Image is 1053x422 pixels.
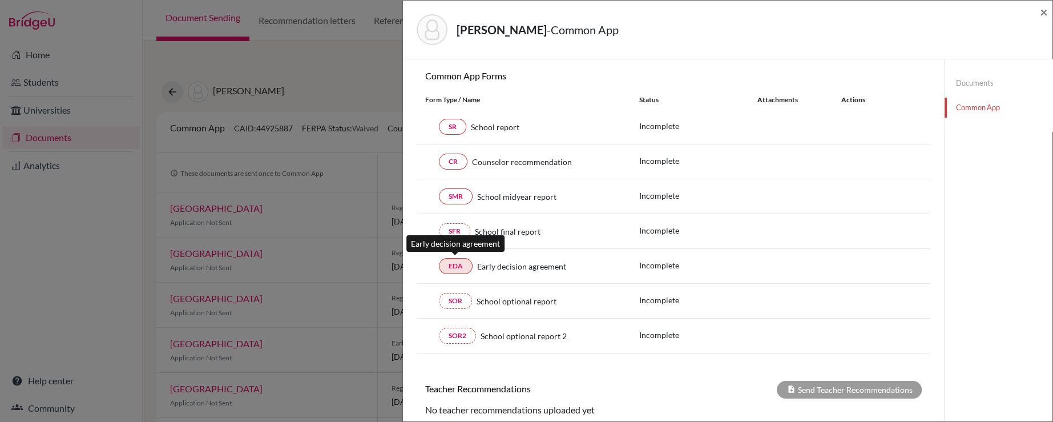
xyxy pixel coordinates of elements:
[757,95,828,105] div: Attachments
[406,235,505,252] div: Early decision agreement
[439,293,472,309] a: SOR
[475,226,540,238] span: School final report
[828,95,898,105] div: Actions
[477,260,566,272] span: Early decision agreement
[481,330,567,342] span: School optional report 2
[439,119,466,135] a: SR
[639,95,757,105] div: Status
[777,381,922,399] div: Send Teacher Recommendations
[945,98,1052,118] a: Common App
[639,259,757,271] p: Incomplete
[439,328,476,344] a: SOR2
[457,23,547,37] strong: [PERSON_NAME]
[639,190,757,202] p: Incomplete
[639,294,757,306] p: Incomplete
[439,258,473,274] a: EDA
[477,191,556,203] span: School midyear report
[639,224,757,236] p: Incomplete
[417,383,673,394] h6: Teacher Recommendations
[945,73,1052,93] a: Documents
[1040,3,1048,20] span: ×
[417,403,930,417] div: No teacher recommendations uploaded yet
[471,121,519,133] span: School report
[477,295,556,307] span: School optional report
[547,23,619,37] span: - Common App
[639,329,757,341] p: Incomplete
[639,155,757,167] p: Incomplete
[439,223,470,239] a: SFR
[417,70,673,81] h6: Common App Forms
[1040,5,1048,19] button: Close
[639,120,757,132] p: Incomplete
[439,188,473,204] a: SMR
[439,154,467,170] a: CR
[417,95,631,105] div: Form Type / Name
[472,156,572,168] span: Counselor recommendation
